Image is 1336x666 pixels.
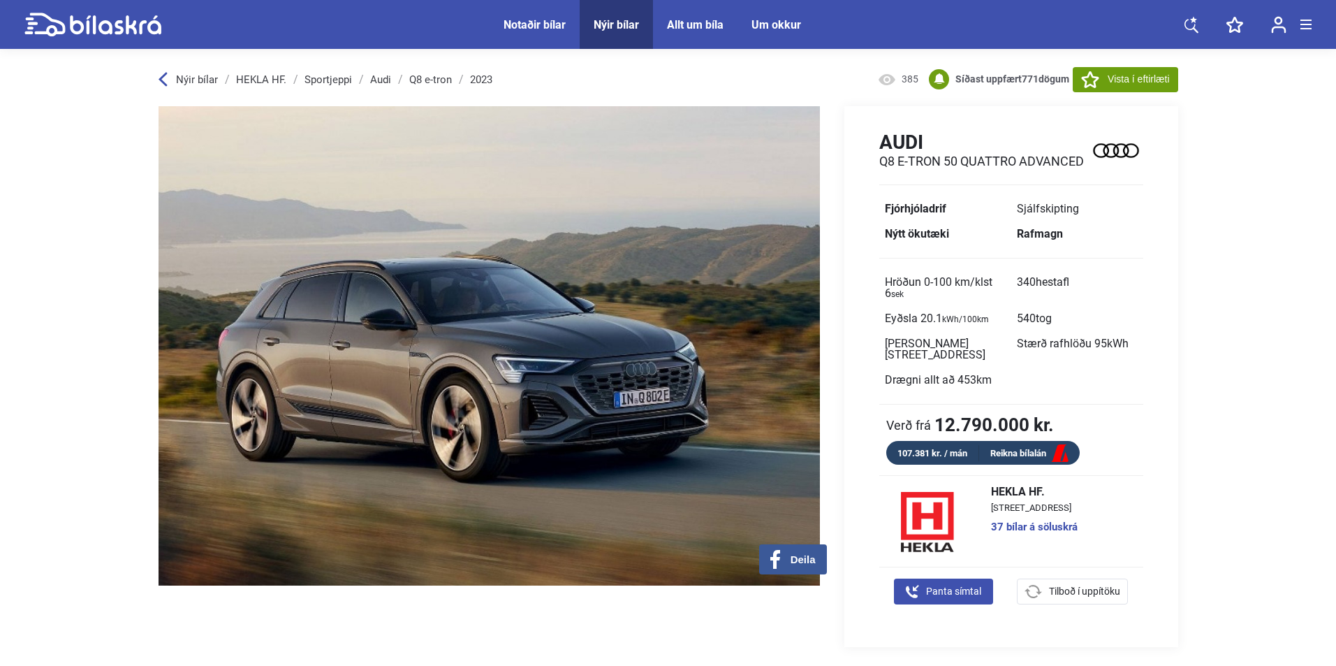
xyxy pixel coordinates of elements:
[1017,275,1069,289] span: 340
[926,584,981,599] span: Panta símtal
[470,74,492,85] a: 2023
[955,73,1069,85] b: Síðast uppfært dögum
[979,445,1080,463] a: Reikna bílalán
[1017,227,1063,240] b: Rafmagn
[176,73,218,86] span: Nýir bílar
[976,373,992,386] span: km
[1036,312,1052,325] span: tog
[759,544,827,574] button: Deila
[409,74,452,85] a: Q8 e-tron
[1049,584,1120,599] span: Tilboð í uppítöku
[791,553,816,566] span: Deila
[1017,312,1052,325] span: 540
[885,275,992,300] span: Hröðun 0-100 km/klst 6
[879,154,1084,169] h2: Q8 e-tron 50 Quattro Advanced
[885,312,989,325] span: Eyðsla 20.1
[886,418,931,432] span: Verð frá
[1073,67,1177,92] button: Vista í eftirlæti
[886,445,979,461] div: 107.381 kr. / mán
[885,337,985,361] span: [PERSON_NAME][STREET_ADDRESS]
[1036,275,1069,289] span: hestafl
[991,486,1078,498] span: HEKLA HF.
[751,18,801,31] a: Um okkur
[1271,16,1286,34] img: user-login.svg
[1107,337,1129,350] span: kWh
[991,522,1078,533] a: 37 bílar á söluskrá
[594,18,639,31] a: Nýir bílar
[1017,337,1129,350] span: Stærð rafhlöðu 95
[885,373,992,386] span: Drægni allt að 453
[1108,72,1169,87] span: Vista í eftirlæti
[304,74,352,85] a: Sportjeppi
[1022,73,1038,85] span: 771
[370,74,391,85] a: Audi
[885,202,946,215] b: Fjórhjóladrif
[667,18,724,31] a: Allt um bíla
[879,131,1084,154] h1: Audi
[236,74,286,85] a: HEKLA HF.
[902,73,919,87] span: 385
[934,416,1054,434] b: 12.790.000 kr.
[1017,202,1079,215] span: Sjálfskipting
[991,503,1078,512] span: [STREET_ADDRESS]
[504,18,566,31] a: Notaðir bílar
[942,314,989,324] sub: kWh/100km
[891,289,904,299] sub: sek
[885,227,949,240] b: Nýtt ökutæki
